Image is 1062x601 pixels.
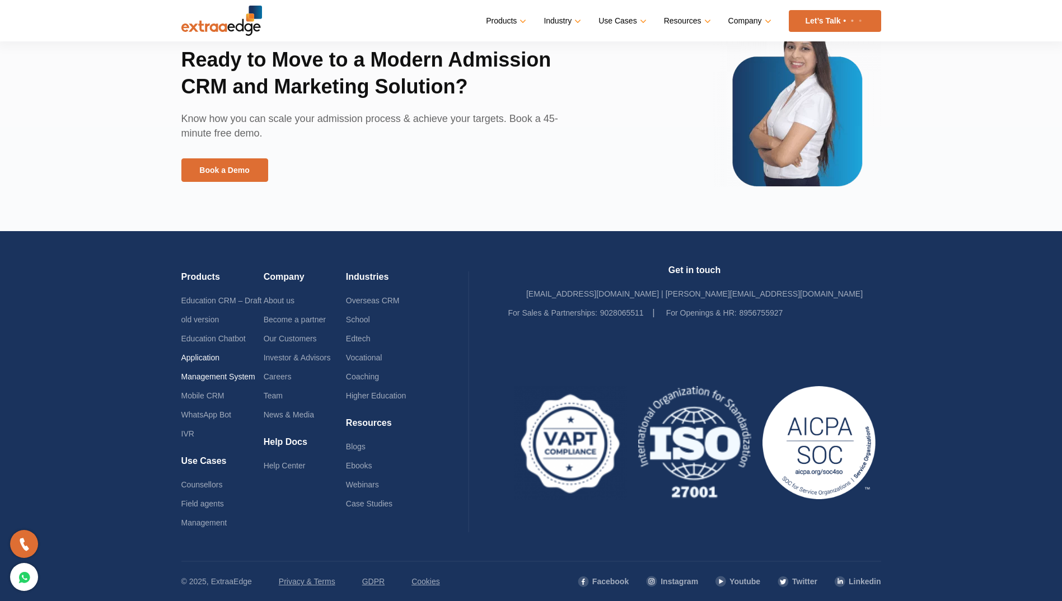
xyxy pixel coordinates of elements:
a: Management [181,518,227,527]
a: Investor & Advisors [264,353,331,362]
a: Counsellors [181,480,223,489]
h4: Resources [346,417,428,437]
h4: Company [264,271,346,291]
a: 8956755927 [739,308,783,317]
a: Become a partner [264,315,326,324]
a: Cookies [411,572,440,591]
a: Twitter [777,572,817,591]
a: Webinars [346,480,379,489]
a: Edtech [346,334,371,343]
a: News & Media [264,410,314,419]
a: IVR [181,429,194,438]
a: Products [486,13,524,29]
a: Resources [664,13,709,29]
a: Coaching [346,372,379,381]
h4: Help Docs [264,436,346,456]
a: Case Studies [346,499,392,508]
a: Education CRM – Draft old version [181,296,262,324]
h4: Use Cases [181,456,264,475]
a: School [346,315,370,324]
a: Use Cases [598,13,644,29]
a: Help Center [264,461,306,470]
a: Application Management System [181,353,255,381]
a: Instagram [645,572,698,591]
a: Book a Demo [181,158,268,182]
a: Ebooks [346,461,372,470]
a: Blogs [346,442,366,451]
a: WhatsApp Bot [181,410,232,419]
a: Company [728,13,769,29]
a: Let’s Talk [789,10,881,32]
label: For Sales & Partnerships: [508,303,598,322]
a: [EMAIL_ADDRESS][DOMAIN_NAME] | [PERSON_NAME][EMAIL_ADDRESS][DOMAIN_NAME] [526,289,863,298]
a: GDPR [362,572,385,591]
a: Linkedin [834,572,881,591]
a: Vocational [346,353,382,362]
a: Overseas CRM [346,296,400,305]
h4: Industries [346,271,428,291]
a: About us [264,296,294,305]
a: Facebook [577,572,629,591]
a: Higher Education [346,391,406,400]
a: Industry [544,13,579,29]
a: Mobile CRM [181,391,224,400]
a: Careers [264,372,292,381]
h4: Get in touch [508,265,881,284]
a: Youtube [715,572,760,591]
a: Education Chatbot [181,334,246,343]
a: Team [264,391,283,400]
h2: Ready to Move to a Modern Admission CRM and Marketing Solution? [181,46,587,111]
p: Know how you can scale your admission process & achieve your targets. Book a 45-minute free demo. [181,111,587,158]
a: Our Customers [264,334,317,343]
a: 9028065511 [600,308,644,317]
label: For Openings & HR: [666,303,737,322]
p: © 2025, ExtraaEdge [181,572,252,591]
a: Field agents [181,499,224,508]
a: Privacy & Terms [279,572,335,591]
h4: Products [181,271,264,291]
